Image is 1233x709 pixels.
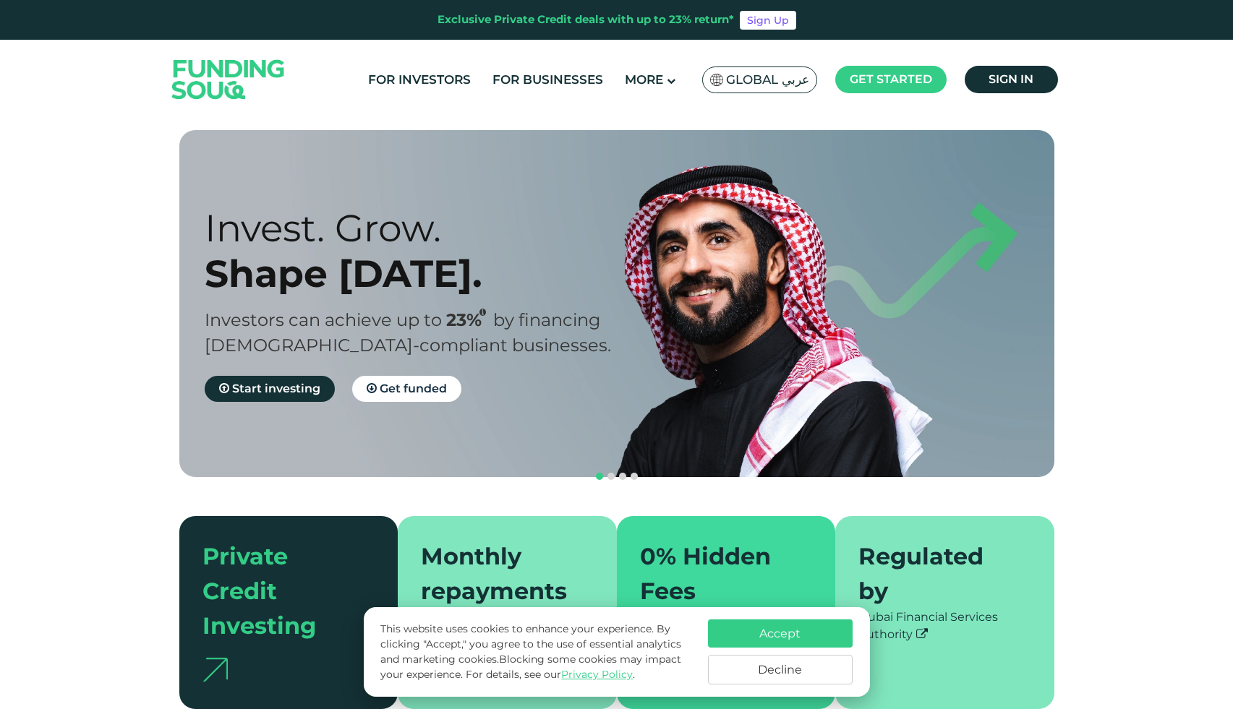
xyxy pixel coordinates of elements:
a: For Investors [364,68,474,92]
div: Shape [DATE]. [205,251,642,296]
div: Monthly repayments [421,539,576,609]
a: Privacy Policy [561,668,633,681]
button: navigation [617,470,628,482]
div: Private Credit Investing [202,539,358,643]
img: SA Flag [710,74,723,86]
span: Investors can achieve up to [205,309,442,330]
span: 23% [446,309,493,330]
div: Exclusive Private Credit deals with up to 23% return* [438,12,734,28]
img: Logo [158,43,299,116]
span: Get funded [380,382,447,395]
span: Blocking some cookies may impact your experience. [380,653,681,681]
div: Dubai Financial Services Authority [858,609,1031,643]
p: This website uses cookies to enhance your experience. By clicking "Accept," you agree to the use ... [380,622,693,682]
a: Sign Up [740,11,796,30]
button: navigation [628,470,640,482]
button: navigation [605,470,617,482]
a: Start investing [205,376,335,402]
span: More [625,72,663,87]
img: arrow [202,658,228,682]
span: Get started [850,72,932,86]
div: 0% Hidden Fees [640,539,795,609]
span: For details, see our . [466,668,635,681]
a: For Businesses [489,68,607,92]
span: Sign in [989,72,1033,86]
div: Regulated by [858,539,1014,609]
span: Global عربي [726,72,809,88]
button: Accept [708,619,853,648]
button: navigation [594,470,605,482]
button: Decline [708,655,853,684]
div: Invest. Grow. [205,205,642,251]
a: Sign in [965,66,1058,93]
i: 23% IRR (expected) ~ 15% Net yield (expected) [479,309,486,317]
a: Get funded [352,376,461,402]
span: Start investing [232,382,320,395]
